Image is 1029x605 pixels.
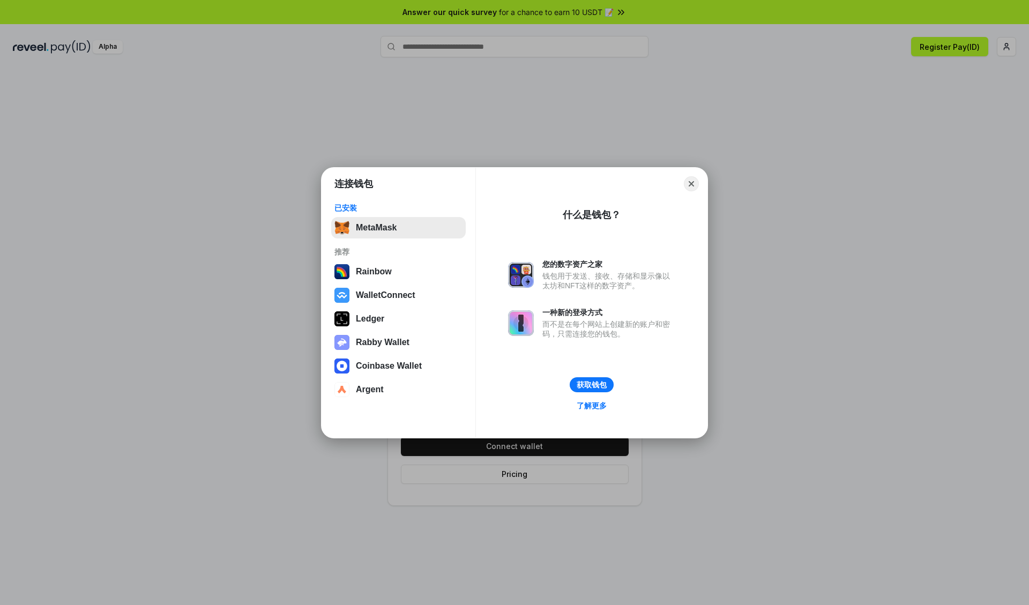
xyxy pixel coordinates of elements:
[356,338,409,347] div: Rabby Wallet
[334,335,349,350] img: svg+xml,%3Csvg%20xmlns%3D%22http%3A%2F%2Fwww.w3.org%2F2000%2Fsvg%22%20fill%3D%22none%22%20viewBox...
[334,177,373,190] h1: 连接钱包
[542,319,675,339] div: 而不是在每个网站上创建新的账户和密码，只需连接您的钱包。
[331,355,466,377] button: Coinbase Wallet
[542,271,675,290] div: 钱包用于发送、接收、存储和显示像以太坊和NFT这样的数字资产。
[334,311,349,326] img: svg+xml,%3Csvg%20xmlns%3D%22http%3A%2F%2Fwww.w3.org%2F2000%2Fsvg%22%20width%3D%2228%22%20height%3...
[570,399,613,413] a: 了解更多
[356,361,422,371] div: Coinbase Wallet
[334,264,349,279] img: svg+xml,%3Csvg%20width%3D%22120%22%20height%3D%22120%22%20viewBox%3D%220%200%20120%20120%22%20fil...
[542,308,675,317] div: 一种新的登录方式
[508,310,534,336] img: svg+xml,%3Csvg%20xmlns%3D%22http%3A%2F%2Fwww.w3.org%2F2000%2Fsvg%22%20fill%3D%22none%22%20viewBox...
[331,379,466,400] button: Argent
[356,385,384,394] div: Argent
[334,288,349,303] img: svg+xml,%3Csvg%20width%3D%2228%22%20height%3D%2228%22%20viewBox%3D%220%200%2028%2028%22%20fill%3D...
[334,203,463,213] div: 已安装
[356,223,397,233] div: MetaMask
[356,267,392,277] div: Rainbow
[508,262,534,288] img: svg+xml,%3Csvg%20xmlns%3D%22http%3A%2F%2Fwww.w3.org%2F2000%2Fsvg%22%20fill%3D%22none%22%20viewBox...
[331,217,466,238] button: MetaMask
[356,314,384,324] div: Ledger
[334,382,349,397] img: svg+xml,%3Csvg%20width%3D%2228%22%20height%3D%2228%22%20viewBox%3D%220%200%2028%2028%22%20fill%3D...
[331,261,466,282] button: Rainbow
[334,220,349,235] img: svg+xml,%3Csvg%20fill%3D%22none%22%20height%3D%2233%22%20viewBox%3D%220%200%2035%2033%22%20width%...
[563,208,621,221] div: 什么是钱包？
[331,332,466,353] button: Rabby Wallet
[331,308,466,330] button: Ledger
[356,290,415,300] div: WalletConnect
[570,377,614,392] button: 获取钱包
[577,380,607,390] div: 获取钱包
[334,247,463,257] div: 推荐
[334,358,349,374] img: svg+xml,%3Csvg%20width%3D%2228%22%20height%3D%2228%22%20viewBox%3D%220%200%2028%2028%22%20fill%3D...
[331,285,466,306] button: WalletConnect
[542,259,675,269] div: 您的数字资产之家
[577,401,607,410] div: 了解更多
[684,176,699,191] button: Close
